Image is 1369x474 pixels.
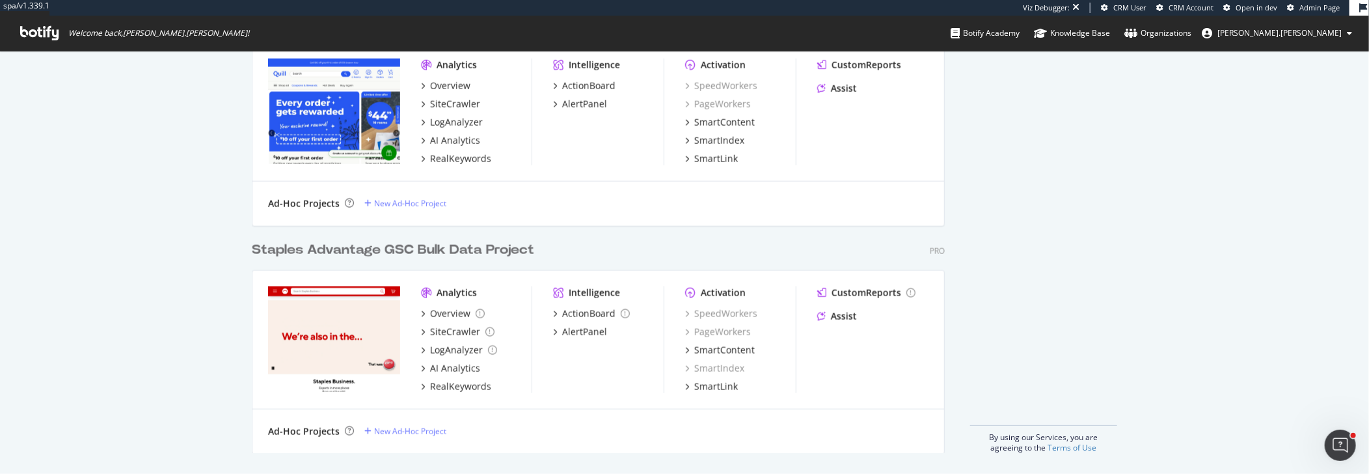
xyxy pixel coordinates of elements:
a: RealKeywords [421,152,491,165]
div: SmartContent [694,344,755,357]
div: SmartIndex [694,134,744,147]
div: Ad-Hoc Projects [268,425,340,438]
div: ActionBoard [562,79,616,92]
a: Staples Advantage GSC Bulk Data Project [252,241,539,260]
a: Terms of Use [1048,442,1097,453]
span: CRM User [1113,3,1146,12]
a: Botify Academy [951,16,1020,51]
div: Intelligence [569,59,620,72]
div: AI Analytics [430,362,480,375]
a: SmartIndex [685,362,744,375]
a: CRM User [1101,3,1146,13]
a: CustomReports [817,286,915,300]
iframe: Intercom live chat [1325,430,1356,461]
a: Assist [817,310,857,323]
div: LogAnalyzer [430,116,483,129]
a: SiteCrawler [421,326,495,339]
div: By using our Services, you are agreeing to the [970,425,1117,453]
div: Ad-Hoc Projects [268,197,340,210]
a: SmartLink [685,380,738,393]
a: SiteCrawler [421,98,480,111]
div: Viz Debugger: [1023,3,1070,13]
div: Overview [430,307,470,320]
div: SiteCrawler [430,326,480,339]
div: New Ad-Hoc Project [374,426,446,437]
div: Staples Advantage GSC Bulk Data Project [252,241,534,260]
a: LogAnalyzer [421,344,497,357]
div: AI Analytics [430,134,480,147]
div: CustomReports [832,286,901,300]
span: CRM Account [1169,3,1213,12]
a: AI Analytics [421,362,480,375]
span: christopher.hart [1217,27,1342,38]
a: Overview [421,307,485,320]
div: LogAnalyzer [430,344,483,357]
a: AlertPanel [553,98,607,111]
a: Assist [817,82,857,95]
a: CustomReports [817,59,901,72]
span: Open in dev [1236,3,1277,12]
a: ActionBoard [553,307,630,320]
div: SmartLink [694,152,738,165]
img: staplesbusiness.com [268,286,400,392]
div: Assist [831,310,857,323]
div: Analytics [437,59,477,72]
div: SmartLink [694,380,738,393]
a: SmartIndex [685,134,744,147]
div: Organizations [1124,27,1191,40]
div: ActionBoard [562,307,616,320]
a: SpeedWorkers [685,79,757,92]
div: Knowledge Base [1034,27,1110,40]
div: Pro [930,245,945,257]
div: SiteCrawler [430,98,480,111]
button: [PERSON_NAME].[PERSON_NAME] [1191,23,1362,44]
a: New Ad-Hoc Project [364,426,446,437]
div: Intelligence [569,286,620,300]
a: SmartLink [685,152,738,165]
span: Admin Page [1299,3,1340,12]
a: SmartContent [685,344,755,357]
a: RealKeywords [421,380,491,393]
div: CustomReports [832,59,901,72]
a: CRM Account [1156,3,1213,13]
div: New Ad-Hoc Project [374,198,446,209]
div: RealKeywords [430,152,491,165]
a: AI Analytics [421,134,480,147]
span: Welcome back, [PERSON_NAME].[PERSON_NAME] ! [68,28,249,38]
div: SmartContent [694,116,755,129]
a: ActionBoard [553,79,616,92]
div: Analytics [437,286,477,300]
img: quill.com [268,59,400,164]
div: RealKeywords [430,380,491,393]
a: LogAnalyzer [421,116,483,129]
a: PageWorkers [685,326,751,339]
a: Knowledge Base [1034,16,1110,51]
a: SmartContent [685,116,755,129]
div: AlertPanel [562,98,607,111]
div: Activation [701,59,746,72]
a: Organizations [1124,16,1191,51]
a: Admin Page [1287,3,1340,13]
a: PageWorkers [685,98,751,111]
div: Botify Academy [951,27,1020,40]
div: Assist [831,82,857,95]
div: AlertPanel [562,326,607,339]
a: AlertPanel [553,326,607,339]
a: New Ad-Hoc Project [364,198,446,209]
div: Activation [701,286,746,300]
div: Overview [430,79,470,92]
a: SpeedWorkers [685,307,757,320]
a: Overview [421,79,470,92]
a: Open in dev [1223,3,1277,13]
